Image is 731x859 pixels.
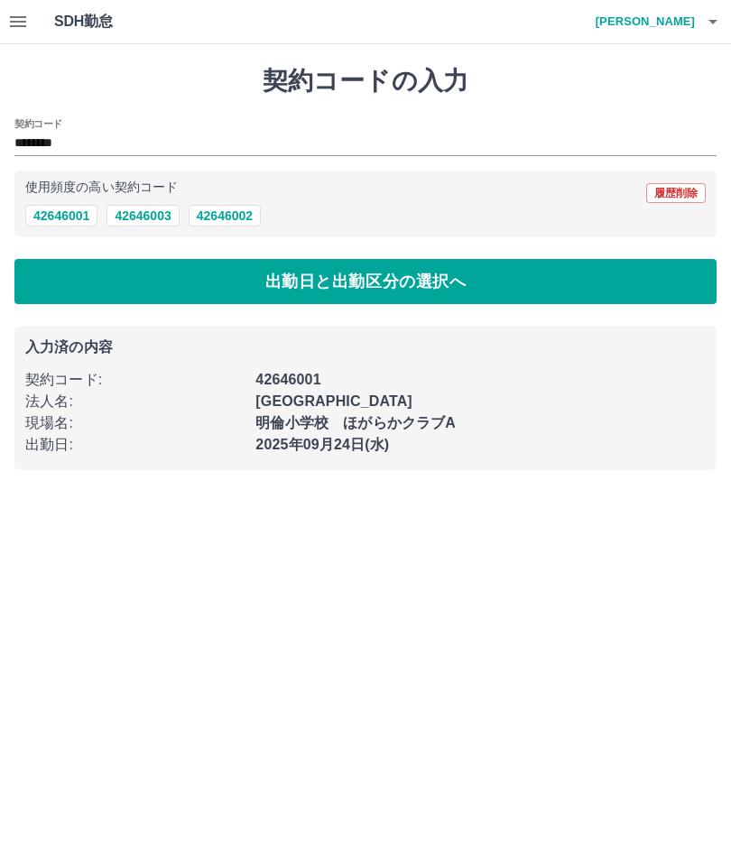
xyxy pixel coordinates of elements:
p: 入力済の内容 [25,340,706,355]
h1: 契約コードの入力 [14,66,717,97]
h2: 契約コード [14,116,62,131]
button: 42646002 [189,205,261,226]
p: 出勤日 : [25,434,245,456]
p: 法人名 : [25,391,245,412]
p: 使用頻度の高い契約コード [25,181,178,194]
button: 42646001 [25,205,97,226]
button: 履歴削除 [646,183,706,203]
b: 2025年09月24日(水) [255,437,389,452]
p: 契約コード : [25,369,245,391]
button: 出勤日と出勤区分の選択へ [14,259,717,304]
b: 42646001 [255,372,320,387]
b: 明倫小学校 ほがらかクラブA [255,415,456,430]
p: 現場名 : [25,412,245,434]
b: [GEOGRAPHIC_DATA] [255,393,412,409]
button: 42646003 [106,205,179,226]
